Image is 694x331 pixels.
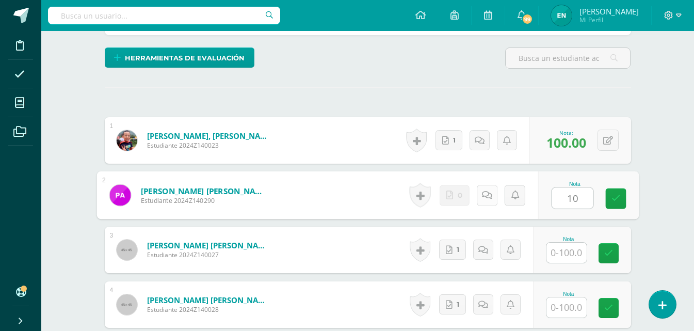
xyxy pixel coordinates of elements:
div: Nota: [546,129,586,136]
a: [PERSON_NAME] [PERSON_NAME] [140,185,268,196]
img: 00bc85849806240248e66f61f9775644.png [551,5,572,26]
div: Nota [551,181,598,187]
span: 100.00 [546,134,586,151]
span: 1 [457,295,459,314]
span: Herramientas de evaluación [125,49,245,68]
input: Busca un estudiante aquí... [506,48,630,68]
input: 0-100.0 [546,297,587,318]
img: 45x45 [117,240,137,260]
span: 1 [457,240,459,259]
div: Nota [546,237,591,242]
span: Estudiante 2024Z140028 [147,305,271,314]
a: 1 [439,294,466,314]
div: Nota [546,291,591,297]
input: Busca un usuario... [48,7,280,24]
span: [PERSON_NAME] [579,6,639,17]
span: 1 [453,131,456,150]
span: Estudiante 2024Z140027 [147,250,271,259]
img: 45x45 [117,294,137,315]
img: 4a6f2a2a67bbbb7a0c3c1fa5ffa08786.png [109,184,131,206]
a: [PERSON_NAME] [PERSON_NAME] [147,295,271,305]
span: 99 [522,13,533,25]
a: Herramientas de evaluación [105,48,254,68]
span: 0 [457,185,462,205]
span: Estudiante 2024Z140290 [140,196,268,206]
a: 1 [435,130,462,150]
span: Mi Perfil [579,15,639,24]
a: 1 [439,240,466,260]
input: 0-100.0 [546,243,587,263]
a: [PERSON_NAME] [PERSON_NAME] [147,240,271,250]
input: 0-100.0 [552,188,593,209]
img: 3e006ecc6661ac28437bf49753170d16.png [117,130,137,151]
span: Estudiante 2024Z140023 [147,141,271,150]
a: [PERSON_NAME], [PERSON_NAME] [147,131,271,141]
